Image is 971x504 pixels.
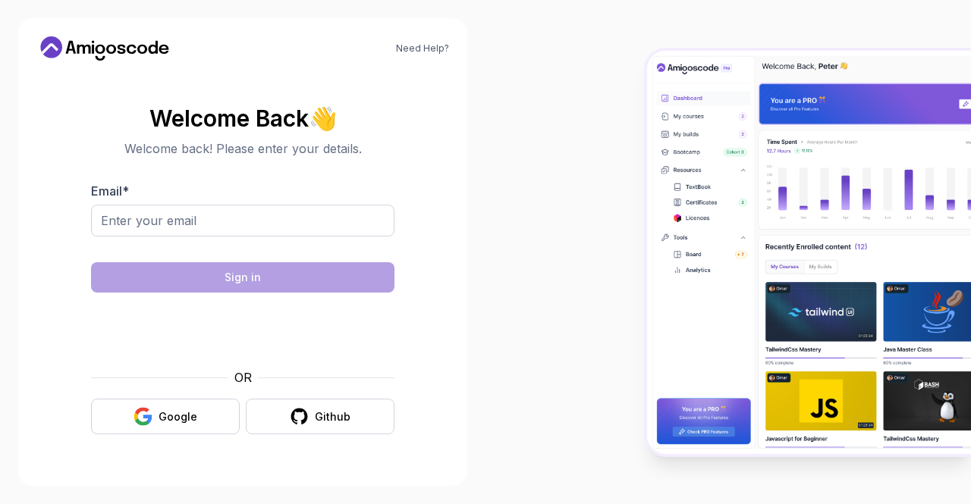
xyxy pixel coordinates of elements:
div: Sign in [225,270,261,285]
label: Email * [91,183,129,199]
iframe: Widget containing checkbox for hCaptcha security challenge [128,302,357,359]
a: Need Help? [396,42,449,55]
p: OR [234,368,252,387]
span: 👋 [308,106,336,130]
button: Sign in [91,262,394,293]
h2: Welcome Back [91,106,394,130]
input: Enter your email [91,205,394,236]
button: Github [246,399,394,434]
button: Google [91,399,240,434]
p: Welcome back! Please enter your details. [91,139,394,158]
div: Google [159,409,197,424]
iframe: chat widget [877,409,971,481]
img: Amigoscode Dashboard [647,51,971,454]
a: Home link [36,36,173,61]
div: Github [315,409,350,424]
